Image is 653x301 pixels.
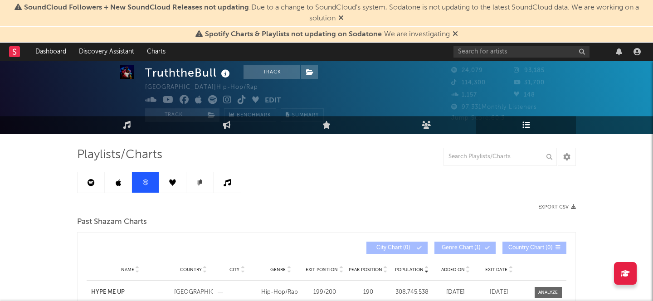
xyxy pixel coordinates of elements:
[451,104,537,110] span: 97,331 Monthly Listeners
[237,110,271,121] span: Benchmark
[261,288,300,297] div: Hip-Hop/Rap
[480,288,519,297] div: [DATE]
[24,4,639,22] span: : Due to a change to SoundCloud's system, Sodatone is not updating to the latest SoundCloud data....
[338,15,344,22] span: Dismiss
[244,65,300,79] button: Track
[349,267,382,272] span: Peak Position
[24,4,249,11] span: SoundCloud Followers + New SoundCloud Releases not updating
[77,217,147,228] span: Past Shazam Charts
[392,288,431,297] div: 308,745,538
[508,245,553,251] span: Country Chart ( 0 )
[451,115,505,121] span: Jump Score: 60.3
[372,245,414,251] span: City Chart ( 0 )
[292,113,319,118] span: Summary
[514,92,535,98] span: 148
[306,267,338,272] span: Exit Position
[305,288,344,297] div: 199 / 200
[174,288,213,297] div: [GEOGRAPHIC_DATA]
[453,46,590,58] input: Search for artists
[451,68,483,73] span: 24,079
[451,80,486,86] span: 114,300
[514,80,545,86] span: 31,700
[145,108,202,122] button: Track
[224,108,276,122] a: Benchmark
[121,267,134,272] span: Name
[91,288,170,297] a: HYPE ME UP
[451,92,477,98] span: 1,157
[443,148,557,166] input: Search Playlists/Charts
[434,242,496,254] button: Genre Chart(1)
[145,82,268,93] div: [GEOGRAPHIC_DATA] | Hip-Hop/Rap
[205,31,382,38] span: Spotify Charts & Playlists not updating on Sodatone
[145,65,232,80] div: TruththeBull
[205,31,450,38] span: : We are investigating
[180,267,202,272] span: Country
[73,43,141,61] a: Discovery Assistant
[141,43,172,61] a: Charts
[538,204,576,210] button: Export CSV
[349,288,388,297] div: 190
[453,31,458,38] span: Dismiss
[270,267,286,272] span: Genre
[265,95,281,107] button: Edit
[502,242,566,254] button: Country Chart(0)
[395,267,424,272] span: Population
[441,267,465,272] span: Added On
[29,43,73,61] a: Dashboard
[440,245,482,251] span: Genre Chart ( 1 )
[485,267,507,272] span: Exit Date
[514,68,545,73] span: 93,185
[366,242,428,254] button: City Chart(0)
[77,150,162,160] span: Playlists/Charts
[281,108,324,122] button: Summary
[436,288,475,297] div: [DATE]
[229,267,239,272] span: City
